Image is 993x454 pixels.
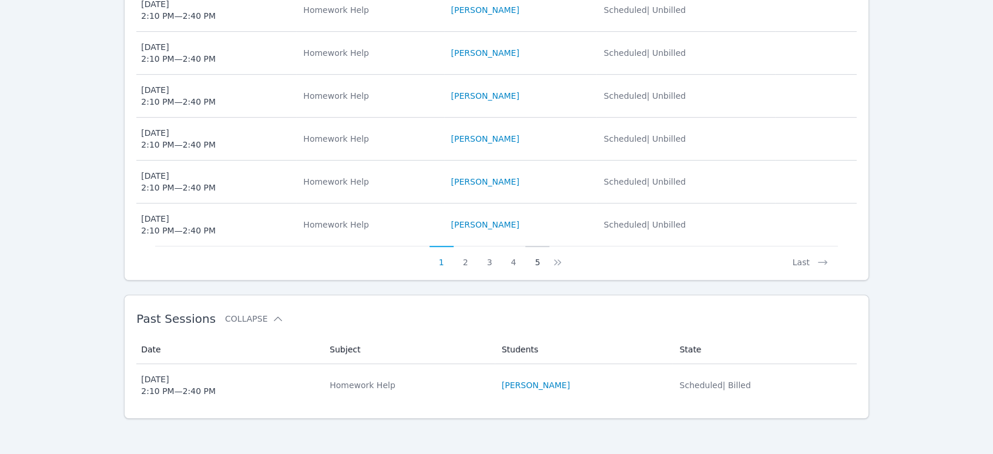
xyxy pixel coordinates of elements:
th: Students [495,335,673,364]
a: [PERSON_NAME] [502,379,570,391]
div: [DATE] 2:10 PM — 2:40 PM [141,170,216,193]
button: 4 [501,246,525,268]
div: [DATE] 2:10 PM — 2:40 PM [141,373,216,397]
div: [DATE] 2:10 PM — 2:40 PM [141,84,216,108]
tr: [DATE]2:10 PM—2:40 PMHomework Help[PERSON_NAME]Scheduled| Billed [136,364,857,406]
button: 2 [454,246,478,268]
div: Homework Help [303,90,437,102]
a: [PERSON_NAME] [451,133,519,145]
span: Scheduled | Unbilled [603,48,686,58]
button: Collapse [225,313,284,325]
div: Homework Help [303,47,437,59]
a: [PERSON_NAME] [451,176,519,188]
span: Scheduled | Unbilled [603,220,686,229]
div: [DATE] 2:10 PM — 2:40 PM [141,41,216,65]
div: Homework Help [303,133,437,145]
span: Scheduled | Unbilled [603,177,686,186]
div: Homework Help [303,4,437,16]
th: Date [136,335,323,364]
div: [DATE] 2:10 PM — 2:40 PM [141,127,216,151]
tr: [DATE]2:10 PM—2:40 PMHomework Help[PERSON_NAME]Scheduled| Unbilled [136,203,857,246]
th: Subject [323,335,495,364]
div: Homework Help [303,219,437,231]
button: 5 [525,246,549,268]
span: Scheduled | Unbilled [603,91,686,101]
div: [DATE] 2:10 PM — 2:40 PM [141,213,216,236]
th: State [672,335,856,364]
span: Scheduled | Unbilled [603,134,686,143]
span: Scheduled | Unbilled [603,5,686,15]
a: [PERSON_NAME] [451,4,519,16]
span: Scheduled | Billed [679,380,750,390]
button: 1 [430,246,454,268]
tr: [DATE]2:10 PM—2:40 PMHomework Help[PERSON_NAME]Scheduled| Unbilled [136,32,857,75]
div: Homework Help [303,176,437,188]
span: Past Sessions [136,312,216,326]
a: [PERSON_NAME] [451,219,519,231]
button: Last [783,246,838,268]
tr: [DATE]2:10 PM—2:40 PMHomework Help[PERSON_NAME]Scheduled| Unbilled [136,118,857,161]
button: 3 [478,246,502,268]
a: [PERSON_NAME] [451,90,519,102]
tr: [DATE]2:10 PM—2:40 PMHomework Help[PERSON_NAME]Scheduled| Unbilled [136,75,857,118]
tr: [DATE]2:10 PM—2:40 PMHomework Help[PERSON_NAME]Scheduled| Unbilled [136,161,857,203]
div: Homework Help [330,379,488,391]
a: [PERSON_NAME] [451,47,519,59]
